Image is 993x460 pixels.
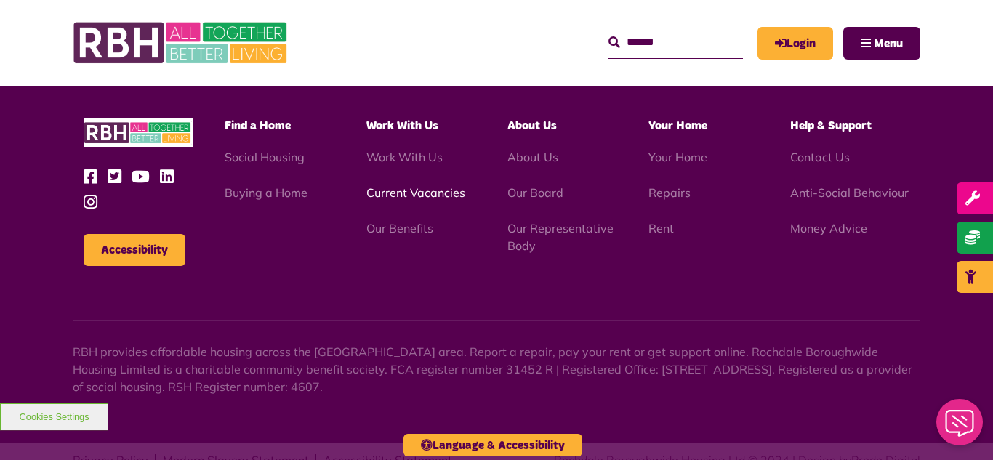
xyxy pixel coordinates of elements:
a: Our Benefits [366,221,433,235]
a: Your Home [648,150,707,164]
span: Menu [874,38,903,49]
a: Contact Us [790,150,850,164]
a: Money Advice [790,221,867,235]
a: Our Board [507,185,563,200]
a: Our Representative Body [507,221,614,253]
a: Repairs [648,185,691,200]
span: Find a Home [225,120,291,132]
a: Social Housing - open in a new tab [225,150,305,164]
a: Buying a Home [225,185,307,200]
button: Language & Accessibility [403,434,582,456]
img: RBH [73,15,291,71]
a: Anti-Social Behaviour [790,185,909,200]
img: RBH [84,118,193,147]
button: Accessibility [84,234,185,266]
a: Work With Us [366,150,443,164]
a: Rent [648,221,674,235]
button: Navigation [843,27,920,60]
span: Help & Support [790,120,872,132]
a: Current Vacancies [366,185,465,200]
a: MyRBH [757,27,833,60]
span: Work With Us [366,120,438,132]
a: About Us [507,150,558,164]
p: RBH provides affordable housing across the [GEOGRAPHIC_DATA] area. Report a repair, pay your rent... [73,343,920,395]
input: Search [608,27,743,58]
span: About Us [507,120,557,132]
span: Your Home [648,120,707,132]
iframe: Netcall Web Assistant for live chat [928,395,993,460]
